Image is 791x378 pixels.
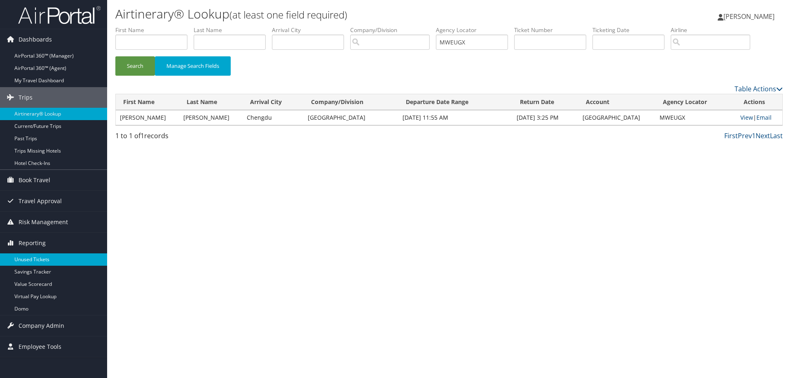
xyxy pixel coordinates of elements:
[655,110,736,125] td: MWEUGX
[723,12,775,21] span: [PERSON_NAME]
[514,26,592,34] label: Ticket Number
[19,212,68,232] span: Risk Management
[736,94,782,110] th: Actions
[155,56,231,76] button: Manage Search Fields
[19,170,50,190] span: Book Travel
[724,131,738,140] a: First
[179,110,243,125] td: [PERSON_NAME]
[350,26,436,34] label: Company/Division
[18,5,101,25] img: airportal-logo.png
[436,26,514,34] label: Agency Locator
[19,315,64,336] span: Company Admin
[179,94,243,110] th: Last Name: activate to sort column ascending
[513,94,578,110] th: Return Date: activate to sort column ascending
[19,191,62,211] span: Travel Approval
[756,131,770,140] a: Next
[115,26,194,34] label: First Name
[116,110,179,125] td: [PERSON_NAME]
[115,5,560,23] h1: Airtinerary® Lookup
[671,26,756,34] label: Airline
[578,110,655,125] td: [GEOGRAPHIC_DATA]
[243,94,304,110] th: Arrival City: activate to sort column ascending
[304,110,398,125] td: [GEOGRAPHIC_DATA]
[19,233,46,253] span: Reporting
[740,114,753,121] a: View
[304,94,398,110] th: Company/Division
[194,26,272,34] label: Last Name
[752,131,756,140] a: 1
[398,110,513,125] td: [DATE] 11:55 AM
[19,29,52,50] span: Dashboards
[718,4,783,29] a: [PERSON_NAME]
[398,94,513,110] th: Departure Date Range: activate to sort column ascending
[115,56,155,76] button: Search
[19,87,33,108] span: Trips
[140,131,144,140] span: 1
[756,114,772,121] a: Email
[655,94,736,110] th: Agency Locator: activate to sort column ascending
[770,131,783,140] a: Last
[243,110,304,125] td: Chengdu
[736,110,782,125] td: |
[116,94,179,110] th: First Name: activate to sort column ascending
[735,84,783,93] a: Table Actions
[272,26,350,34] label: Arrival City
[115,131,273,145] div: 1 to 1 of records
[19,336,61,357] span: Employee Tools
[592,26,671,34] label: Ticketing Date
[513,110,578,125] td: [DATE] 3:25 PM
[578,94,655,110] th: Account: activate to sort column ascending
[738,131,752,140] a: Prev
[229,8,347,21] small: (at least one field required)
